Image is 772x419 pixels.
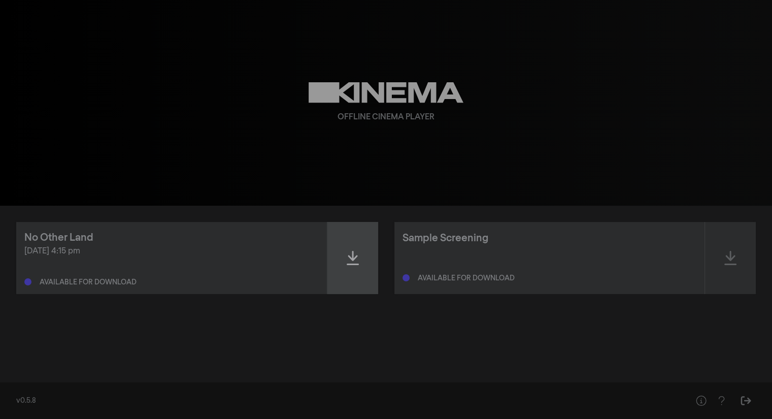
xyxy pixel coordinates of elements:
button: Help [691,391,711,411]
div: No Other Land [24,230,93,245]
div: Sample Screening [402,231,488,246]
div: [DATE] 4:15 pm [24,245,319,257]
button: Sign Out [735,391,756,411]
div: Available for download [40,279,137,286]
div: Available for download [418,275,515,282]
button: Help [711,391,731,411]
div: Offline Cinema Player [338,111,434,123]
div: v0.5.8 [16,396,670,406]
